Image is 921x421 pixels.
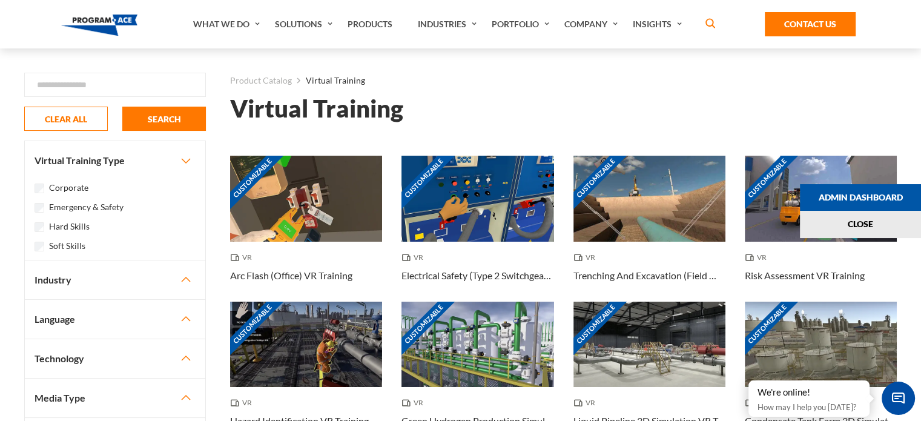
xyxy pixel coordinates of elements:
[35,222,44,232] input: Hard Skills
[35,184,44,193] input: Corporate
[573,251,600,264] span: VR
[758,386,860,399] div: We're online!
[745,156,897,301] a: Customizable Thumbnail - Risk Assessment VR Training VR Risk Assessment VR Training
[49,181,88,194] label: Corporate
[35,203,44,213] input: Emergency & Safety
[230,73,292,88] a: Product Catalog
[230,73,897,88] nav: breadcrumb
[401,156,553,301] a: Customizable Thumbnail - Electrical Safety (Type 2 Switchgear) VR Training VR Electrical Safety (...
[573,156,725,301] a: Customizable Thumbnail - Trenching And Excavation (Field Work) VR Training VR Trenching And Excav...
[292,73,365,88] li: Virtual Training
[230,251,257,264] span: VR
[745,397,771,409] span: VR
[401,251,428,264] span: VR
[230,98,403,119] h1: Virtual Training
[800,211,921,237] button: Close
[745,268,865,283] h3: Risk Assessment VR Training
[49,239,85,253] label: Soft Skills
[24,107,108,131] button: CLEAR ALL
[230,268,352,283] h3: Arc Flash (Office) VR Training
[25,379,205,417] button: Media Type
[49,201,124,214] label: Emergency & Safety
[25,300,205,339] button: Language
[765,12,856,36] a: Contact Us
[745,251,771,264] span: VR
[61,15,138,36] img: Program-Ace
[25,339,205,378] button: Technology
[25,260,205,299] button: Industry
[35,242,44,251] input: Soft Skills
[573,268,725,283] h3: Trenching And Excavation (Field Work) VR Training
[401,268,553,283] h3: Electrical Safety (Type 2 Switchgear) VR Training
[230,397,257,409] span: VR
[25,141,205,180] button: Virtual Training Type
[573,397,600,409] span: VR
[758,400,860,414] p: How may I help you [DATE]?
[230,156,382,301] a: Customizable Thumbnail - Arc Flash (Office) VR Training VR Arc Flash (Office) VR Training
[882,382,915,415] span: Chat Widget
[800,184,921,211] a: Admin Dashboard
[49,220,90,233] label: Hard Skills
[401,397,428,409] span: VR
